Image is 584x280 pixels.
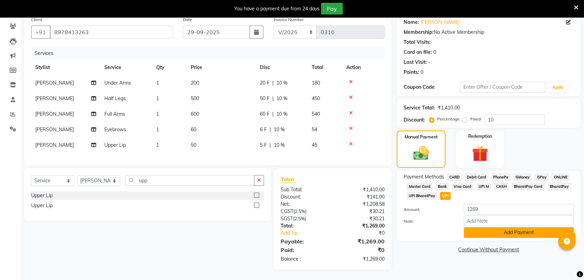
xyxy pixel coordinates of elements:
span: 1 [156,80,159,86]
div: ₹1,269.00 [333,222,390,230]
span: | [270,126,271,133]
div: ₹0 [342,230,390,237]
label: Redemption [468,133,492,139]
span: Bank [435,183,449,191]
div: Services [32,47,390,60]
input: Enter Offer / Coupon Code [460,82,545,93]
span: 180 [312,80,320,86]
label: Percentage [437,116,459,122]
th: Qty [152,60,187,75]
input: Search by Name/Mobile/Email/Code [50,26,172,39]
span: UPI [440,192,451,200]
span: 450 [312,95,320,102]
span: 5 F [260,142,267,149]
span: Debit Card [464,173,488,181]
div: Net: [275,201,333,208]
a: Continue Without Payment [398,246,579,253]
div: ₹141.00 [333,193,390,201]
div: Discount: [404,116,425,124]
span: | [270,142,271,149]
a: Add Tip [275,230,342,237]
button: +91 [31,26,50,39]
div: Balance : [275,255,333,263]
span: [PERSON_NAME] [35,111,74,117]
div: 0 [421,69,423,76]
div: ₹1,410.00 [438,104,460,112]
label: Note: [398,218,459,224]
input: Amount [464,204,574,215]
div: You have a payment due from 24 days [234,5,320,12]
span: CASH [494,183,509,191]
span: 1 [156,111,159,117]
span: GMoney [514,173,532,181]
div: Total: [275,222,333,230]
div: Last Visit: [404,59,427,66]
span: 20 F [260,79,270,87]
label: Client [31,17,42,23]
div: Paid: [275,246,333,254]
span: 10 % [274,142,285,149]
span: [PERSON_NAME] [35,126,74,133]
span: Half Legs [104,95,126,102]
img: _gift.svg [467,144,493,164]
div: Card on file: [404,49,432,56]
span: 500 [191,95,199,102]
span: ONLINE [552,173,569,181]
div: Service Total: [404,104,435,112]
span: 45 [312,142,317,148]
span: 10 % [276,110,288,118]
div: ₹1,208.58 [333,201,390,208]
span: 6 F [260,126,267,133]
span: 1 [156,126,159,133]
span: 2.5% [294,216,305,221]
a: [PERSON_NAME] [421,19,459,26]
div: Points: [404,69,419,76]
span: 10 % [276,95,288,102]
span: 540 [312,111,320,117]
div: ₹1,269.00 [333,237,390,245]
span: [PERSON_NAME] [35,95,74,102]
div: - [428,59,430,66]
span: BharatPay Card [511,183,545,191]
div: ₹30.21 [333,208,390,215]
span: Payment Methods [404,173,444,181]
div: Sub Total: [275,186,333,193]
th: Action [342,60,385,75]
span: Upper Lip [104,142,126,148]
div: ₹1,269.00 [333,255,390,263]
span: Master Card [406,183,433,191]
span: CARD [447,173,462,181]
label: Invoice Number [274,17,304,23]
label: Amount: [398,206,459,213]
span: | [272,95,274,102]
div: Coupon Code [404,84,460,91]
span: Full Arms [104,111,125,117]
span: Visa Card [452,183,474,191]
div: Upper Lip [31,192,53,199]
div: ( ) [275,215,333,222]
span: UPI M [477,183,491,191]
span: 50 F [260,95,270,102]
label: Manual Payment [405,134,438,140]
span: UPI BharatPay [406,192,437,200]
span: 10 % [276,79,288,87]
div: ( ) [275,208,333,215]
th: Price [187,60,256,75]
div: Upper Lip [31,202,53,209]
div: ₹1,410.00 [333,186,390,193]
th: Disc [256,60,308,75]
th: Service [100,60,152,75]
button: Add Payment [464,227,574,238]
span: 50 [191,142,196,148]
span: 1 [156,142,159,148]
div: Total Visits: [404,39,431,46]
div: Membership: [404,29,434,36]
span: PhonePe [491,173,511,181]
span: Total [281,176,296,183]
img: _cash.svg [408,144,433,162]
span: Under Arms [104,80,131,86]
div: Name: [404,19,419,26]
div: 0 [433,49,436,56]
span: 60 F [260,110,270,118]
span: Eyebrows [104,126,126,133]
